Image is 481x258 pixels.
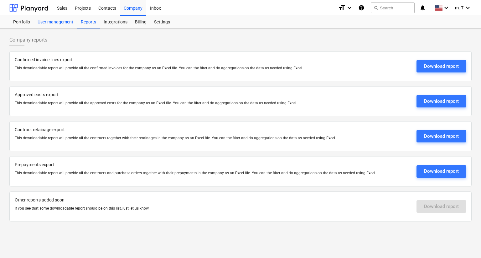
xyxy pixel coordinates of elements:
span: m. T [455,5,463,10]
p: Other reports added soon [15,197,411,203]
i: keyboard_arrow_down [346,4,353,12]
iframe: Chat Widget [450,228,481,258]
a: Settings [150,16,174,28]
i: Knowledge base [358,4,365,12]
button: Download report [416,60,466,72]
button: Download report [416,130,466,142]
i: format_size [338,4,346,12]
button: Search [371,2,415,13]
i: keyboard_arrow_down [464,4,472,12]
p: Contract retainage export [15,127,411,133]
a: Billing [131,16,150,28]
p: Approved costs export [15,92,411,98]
div: Download report [424,132,459,140]
div: Download report [424,167,459,175]
a: User management [34,16,77,28]
p: This downloadable report will provide all the contracts together with their retainages in the com... [15,136,411,141]
button: Download report [416,165,466,178]
p: If you see that some downloadable report should be on this list, just let us know. [15,206,411,211]
div: Download report [424,62,459,70]
i: notifications [420,4,426,12]
p: This downloadable report will provide all the contracts and purchase orders together with their p... [15,171,411,176]
a: Portfolio [9,16,34,28]
div: Download report [424,97,459,105]
p: This downloadable report will provide all the confirmed invoices for the company as an Excel file... [15,66,411,71]
button: Download report [416,95,466,107]
a: Integrations [100,16,131,28]
p: Confirmed invoice lines export [15,57,411,63]
i: keyboard_arrow_down [442,4,450,12]
p: This downloadable report will provide all the approved costs for the company as an Excel file. Yo... [15,101,411,106]
p: Prepayments export [15,161,411,168]
a: Reports [77,16,100,28]
span: search [374,5,379,10]
span: Company reports [9,36,47,44]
